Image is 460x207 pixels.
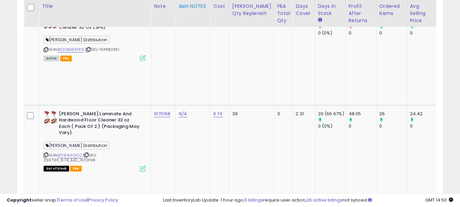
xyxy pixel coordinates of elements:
b: [PERSON_NAME] Laminate And Hardwood Floor Cleaner 32 oz Each ( Pack Of 2 ) (Packaging May Vary) [59,111,142,138]
div: Asin NOTES [178,3,207,10]
div: 0 [349,123,376,129]
span: FBA [60,56,72,61]
div: Title [42,3,148,10]
div: seller snap | | [7,197,118,204]
a: B00QM63FR6 [58,47,84,53]
div: Ordered Items [379,3,404,17]
div: Days In Stock [318,3,343,17]
span: FBA [70,166,82,172]
a: 1070168 [154,110,170,117]
a: 9.74 [213,110,223,117]
span: All listings currently available for purchase on Amazon [44,56,59,61]
div: 0 (0%) [318,123,346,129]
span: | SKU: 1041182351 [85,47,119,52]
a: B0184HH2CO [58,152,82,158]
div: Last InventoryLab Update: 1 hour ago, require user action, not synced. [163,197,453,204]
div: 39 [232,111,269,117]
div: Cost [213,3,226,10]
div: ASIN: [44,111,146,171]
div: Profit After Returns [349,3,374,24]
div: 48.05 [349,111,376,117]
div: FBA Total Qty [277,3,290,24]
div: 2.31 [296,111,310,117]
span: 2025-08-14 14:50 GMT [425,197,453,203]
a: Terms of Use [58,197,87,203]
small: Days In Stock. [318,17,322,23]
span: [PERSON_NAME] Distribution [44,36,109,44]
div: 0 [349,30,376,36]
strong: Copyright [7,197,32,203]
div: 0 (0%) [318,30,346,36]
div: 0 [379,123,407,129]
a: 26 active listings [306,197,343,203]
a: 5 listings [244,197,263,203]
div: 0 [379,30,407,36]
div: Days Cover [296,3,312,17]
div: 3 [277,111,288,117]
div: 26 [379,111,407,117]
img: 51us35C8e+L._SL40_.jpg [44,111,57,124]
div: 0 [410,123,438,129]
a: N/A [178,110,187,117]
div: 0 [410,30,438,36]
div: Note [154,3,173,10]
div: [PERSON_NAME] Qty Replenish [232,3,271,17]
span: All listings that are currently out of stock and unavailable for purchase on Amazon [44,166,69,172]
div: 20 (66.67%) [318,111,346,117]
a: Privacy Policy [88,197,118,203]
span: [PERSON_NAME] Distribution [44,142,109,149]
div: 24.42 [410,111,438,117]
span: | SKU: 250704_9.74_EJD_1070168 [44,152,97,163]
div: Avg Selling Price [410,3,435,24]
div: ASIN: [44,18,146,60]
